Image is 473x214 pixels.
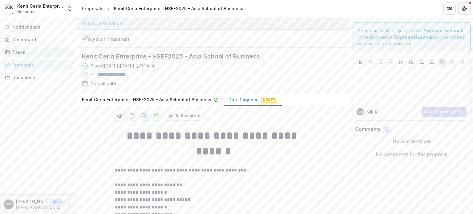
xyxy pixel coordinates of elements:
[228,96,259,103] p: Due Diligence
[91,80,116,87] div: No due date
[152,111,162,121] button: download-proposal
[443,2,456,15] button: Partners
[82,35,144,42] img: Yayasan Hasanah
[82,96,211,103] p: Kenit Ceria Enterprise - HSEF2025 - Asia School of Business
[261,97,277,103] span: Draft
[2,72,74,83] a: Documents
[115,111,125,121] button: Preview 93d6a0a4-edc7-47cd-adac-c4c8ef94efca-1.pdf
[82,5,103,12] div: Proposals
[6,202,12,206] div: Nik Raihan Binti Mohamed
[91,63,156,69] div: Saved [DATE] ( [DATE] @ 11:10am )
[164,111,205,121] button: AI Assistant
[12,25,72,30] span: Notifications
[428,59,436,66] button: Ordered List
[12,36,69,43] div: Dashboard
[422,107,467,117] button: Add Comment
[12,74,69,81] div: Documents
[439,59,446,66] button: Align Left
[139,111,149,121] button: download-proposal
[5,4,15,14] img: Kenit Ceria Enterprise
[358,110,363,113] div: Nik Raihan Binti Mohamed
[367,59,374,66] button: Underline
[449,59,456,66] button: Align Center
[2,22,74,32] button: Notifications
[16,198,48,205] p: [PERSON_NAME]
[423,28,463,33] strong: Yayasan Hasanah
[2,34,74,45] a: Dashboard
[79,4,246,13] nav: breadcrumb
[12,62,69,68] div: Proposals
[394,34,434,40] strong: Yayasan Hasanah
[386,127,388,132] span: 0
[418,59,426,66] button: Bullet List
[408,59,415,66] button: Heading 2
[353,22,471,52] div: Send comments or questions to in the box below. will be notified via email of your comment.
[51,199,63,204] p: User
[12,49,69,55] div: Tasks
[82,20,345,27] div: Yayasan Hasanah
[66,201,73,208] button: More
[2,47,74,57] a: Tasks
[91,72,95,77] p: 88 %
[377,59,385,66] button: Italicize
[458,2,471,15] button: Get Help
[17,9,34,15] span: Nonprofit
[127,111,137,121] button: download-proposal
[355,126,380,132] h2: Comments
[66,2,74,15] button: Open entity switcher
[357,59,364,66] button: Bold
[16,205,63,210] p: [EMAIL_ADDRESS][DOMAIN_NAME]
[114,5,243,12] div: Kenit Ceria Enterprise - HSEF2025 - Asia School of Business
[459,59,466,66] button: Align Right
[79,4,106,13] a: Proposals
[82,53,335,60] h2: Kenit Ceria Enterprise - HSEF2025 - Asia School of Business
[355,138,468,144] p: No comments yet
[398,59,405,66] button: Heading 1
[387,59,395,66] button: Strike
[376,151,447,158] p: No comments for this proposal
[17,3,63,9] div: Kenit Ceria Enterprise
[2,60,74,70] a: Proposals
[366,109,378,115] p: Nik R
